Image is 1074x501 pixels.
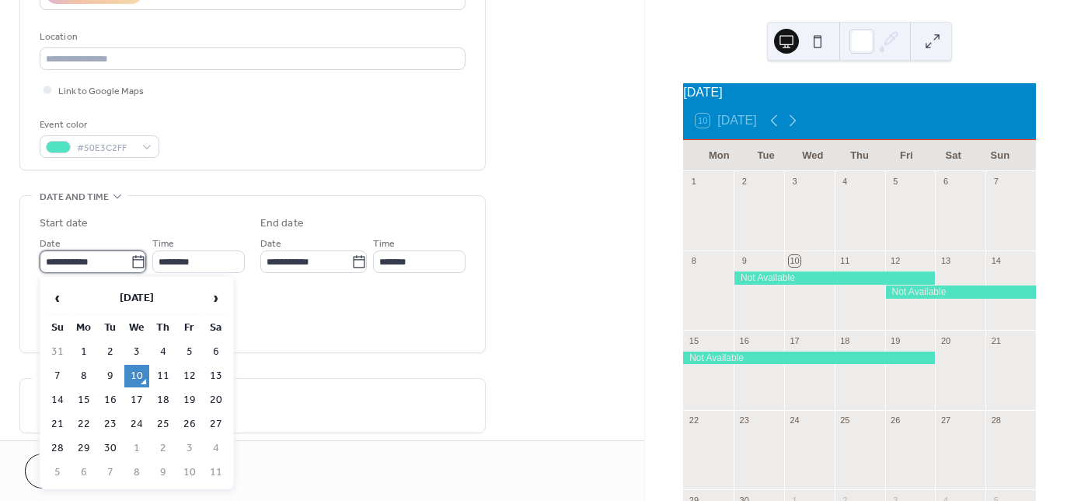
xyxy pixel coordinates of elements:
[46,282,69,314] span: ‹
[883,140,929,171] div: Fri
[789,176,800,187] div: 3
[177,461,202,484] td: 10
[124,413,149,436] td: 24
[45,317,70,339] th: Su
[124,317,149,339] th: We
[151,341,176,363] td: 4
[25,454,120,489] button: Cancel
[204,282,228,314] span: ›
[98,389,123,412] td: 16
[151,365,176,387] td: 11
[738,255,750,267] div: 9
[688,415,699,426] div: 22
[177,317,202,339] th: Fr
[124,365,149,387] td: 10
[45,461,70,484] td: 5
[890,176,901,187] div: 5
[204,437,228,460] td: 4
[789,335,800,346] div: 17
[204,365,228,387] td: 13
[204,461,228,484] td: 11
[152,236,174,252] span: Time
[940,415,951,426] div: 27
[373,236,395,252] span: Time
[124,389,149,412] td: 17
[738,176,750,187] div: 2
[151,461,176,484] td: 9
[98,365,123,387] td: 9
[71,317,96,339] th: Mo
[929,140,976,171] div: Sat
[177,389,202,412] td: 19
[204,413,228,436] td: 27
[40,236,61,252] span: Date
[40,215,88,232] div: Start date
[40,117,156,133] div: Event color
[260,215,304,232] div: End date
[151,413,176,436] td: 25
[836,140,883,171] div: Thu
[124,437,149,460] td: 1
[151,389,176,412] td: 18
[990,255,1002,267] div: 14
[151,437,176,460] td: 2
[990,415,1002,426] div: 28
[45,365,70,387] td: 7
[839,176,851,187] div: 4
[77,140,134,156] span: #50E3C2FF
[683,352,935,365] div: Not Available
[124,341,149,363] td: 3
[990,335,1002,346] div: 21
[71,341,96,363] td: 1
[151,317,176,339] th: Th
[790,140,836,171] div: Wed
[177,341,202,363] td: 5
[738,415,750,426] div: 23
[204,389,228,412] td: 20
[688,335,699,346] div: 15
[204,317,228,339] th: Sa
[40,29,462,45] div: Location
[71,413,96,436] td: 22
[977,140,1023,171] div: Sun
[990,176,1002,187] div: 7
[71,461,96,484] td: 6
[688,176,699,187] div: 1
[124,461,149,484] td: 8
[98,317,123,339] th: Tu
[40,189,109,205] span: Date and time
[742,140,789,171] div: Tue
[940,335,951,346] div: 20
[45,341,70,363] td: 31
[688,255,699,267] div: 8
[98,461,123,484] td: 7
[71,437,96,460] td: 29
[940,255,951,267] div: 13
[45,413,70,436] td: 21
[98,341,123,363] td: 2
[177,365,202,387] td: 12
[734,272,935,285] div: Not Available
[177,437,202,460] td: 3
[260,236,281,252] span: Date
[789,255,800,267] div: 10
[789,415,800,426] div: 24
[696,140,742,171] div: Mon
[204,341,228,363] td: 6
[98,437,123,460] td: 30
[738,335,750,346] div: 16
[839,255,851,267] div: 11
[45,437,70,460] td: 28
[71,365,96,387] td: 8
[71,282,202,315] th: [DATE]
[839,415,851,426] div: 25
[98,413,123,436] td: 23
[177,413,202,436] td: 26
[885,286,1036,299] div: Not Available
[58,83,144,100] span: Link to Google Maps
[45,389,70,412] td: 14
[839,335,851,346] div: 18
[71,389,96,412] td: 15
[940,176,951,187] div: 6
